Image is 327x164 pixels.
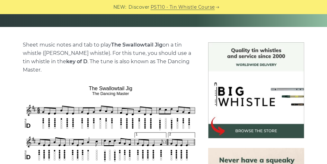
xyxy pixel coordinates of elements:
a: PST10 - Tin Whistle Course [151,4,215,11]
strong: The Swallowtail Jig [111,42,163,48]
strong: key of D [66,58,87,65]
span: NEW: [113,4,127,11]
img: BigWhistle Tin Whistle Store [208,42,304,138]
p: Sheet music notes and tab to play on a tin whistle ([PERSON_NAME] whistle). For this tune, you sh... [23,41,198,74]
span: Discover [128,4,150,11]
